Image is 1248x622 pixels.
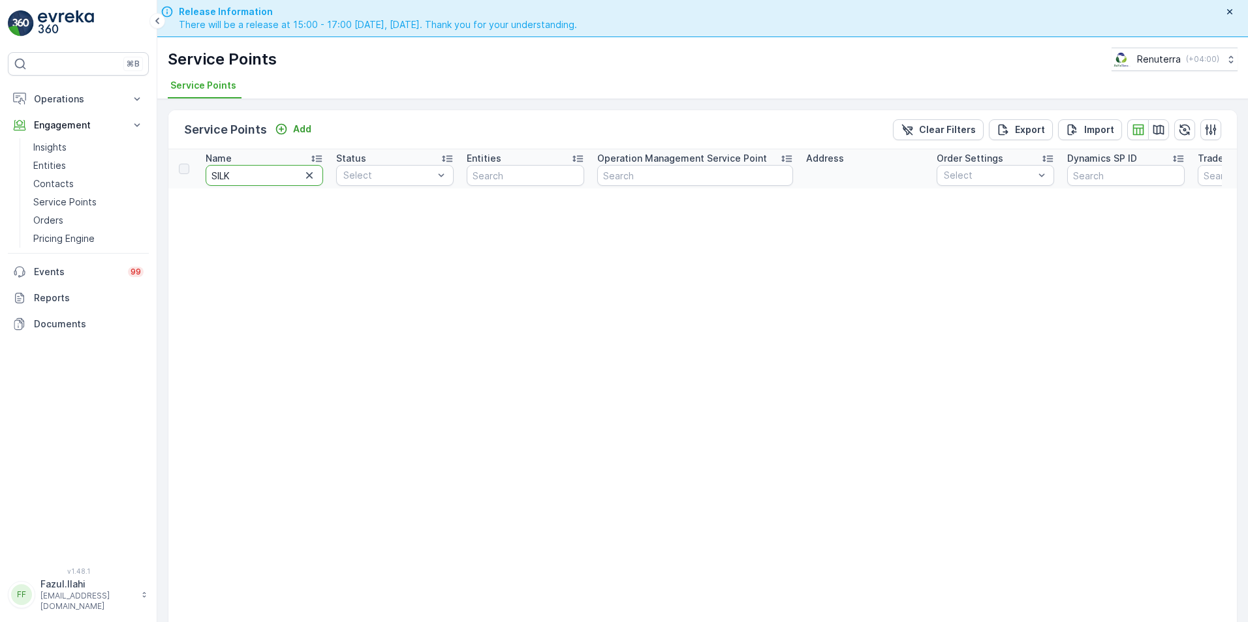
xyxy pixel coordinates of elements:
[34,119,123,132] p: Engagement
[1112,52,1132,67] img: Screenshot_2024-07-26_at_13.33.01.png
[28,156,149,175] a: Entities
[33,196,97,209] p: Service Points
[1186,54,1219,65] p: ( +04:00 )
[33,141,67,154] p: Insights
[33,159,66,172] p: Entities
[179,18,577,31] span: There will be a release at 15:00 - 17:00 [DATE], [DATE]. Thank you for your understanding.
[33,177,74,190] p: Contacts
[1137,53,1181,66] p: Renuterra
[28,230,149,248] a: Pricing Engine
[28,193,149,211] a: Service Points
[206,165,323,186] input: Search
[919,123,976,136] p: Clear Filters
[28,175,149,193] a: Contacts
[467,152,501,165] p: Entities
[1067,165,1185,186] input: Search
[597,165,793,186] input: Search
[184,121,267,139] p: Service Points
[40,578,134,591] p: Fazul.Ilahi
[8,578,149,612] button: FFFazul.Ilahi[EMAIL_ADDRESS][DOMAIN_NAME]
[8,86,149,112] button: Operations
[989,119,1053,140] button: Export
[38,10,94,37] img: logo_light-DOdMpM7g.png
[8,10,34,37] img: logo
[40,591,134,612] p: [EMAIL_ADDRESS][DOMAIN_NAME]
[11,584,32,605] div: FF
[1067,152,1137,165] p: Dynamics SP ID
[293,123,311,136] p: Add
[28,138,149,156] a: Insights
[8,259,149,285] a: Events99
[168,49,277,70] p: Service Points
[8,285,149,311] a: Reports
[1015,123,1045,136] p: Export
[937,152,1003,165] p: Order Settings
[28,211,149,230] a: Orders
[336,152,366,165] p: Status
[33,214,63,227] p: Orders
[34,291,144,304] p: Reports
[34,265,120,278] p: Events
[893,119,984,140] button: Clear Filters
[1112,48,1238,71] button: Renuterra(+04:00)
[944,169,1034,182] p: Select
[343,169,433,182] p: Select
[33,232,95,245] p: Pricing Engine
[8,567,149,575] span: v 1.48.1
[270,121,317,137] button: Add
[34,93,123,106] p: Operations
[8,311,149,337] a: Documents
[179,5,577,18] span: Release Information
[467,165,584,186] input: Search
[34,318,144,331] p: Documents
[127,59,140,69] p: ⌘B
[206,152,232,165] p: Name
[131,267,141,277] p: 99
[170,79,236,92] span: Service Points
[1058,119,1122,140] button: Import
[597,152,767,165] p: Operation Management Service Point
[8,112,149,138] button: Engagement
[806,152,844,165] p: Address
[1084,123,1114,136] p: Import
